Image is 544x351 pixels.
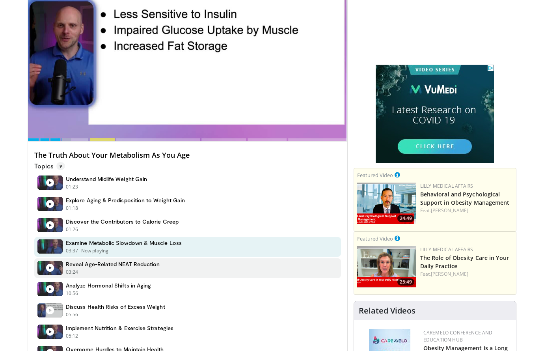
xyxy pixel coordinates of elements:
[420,207,513,214] div: Feat.
[66,311,78,318] p: 05:56
[66,282,151,289] h4: Analyze Hormonal Shifts in Aging
[34,151,341,160] h4: The Truth About Your Metabolism As You Age
[66,197,185,204] h4: Explore Aging & Predisposition to Weight Gain
[357,172,393,179] small: Featured Video
[431,271,468,277] a: [PERSON_NAME]
[66,218,179,225] h4: Discover the Contributors to Calorie Creep
[420,246,473,253] a: Lilly Medical Affairs
[431,207,468,214] a: [PERSON_NAME]
[420,190,510,206] a: Behavioral and Psychological Support in Obesity Management
[357,235,393,242] small: Featured Video
[359,306,415,316] h4: Related Videos
[78,247,109,254] p: - Now playing
[420,183,473,189] a: Lilly Medical Affairs
[66,290,78,297] p: 10:56
[66,226,78,233] p: 01:26
[397,278,414,286] span: 25:49
[66,332,78,340] p: 05:12
[66,303,165,310] h4: Discuss Health Risks of Excess Weight
[66,269,78,276] p: 03:24
[66,183,78,190] p: 01:23
[376,65,494,163] iframe: Advertisement
[66,205,78,212] p: 01:18
[66,261,160,268] h4: Reveal Age-Related NEAT Reduction
[66,175,147,183] h4: Understand Midlife Weight Gain
[66,247,78,254] p: 03:37
[66,239,182,246] h4: Examine Metabolic Slowdown & Muscle Loss
[56,162,65,170] span: 9
[420,271,513,278] div: Feat.
[357,183,416,224] img: ba3304f6-7838-4e41-9c0f-2e31ebde6754.png.150x105_q85_crop-smart_upscale.png
[357,183,416,224] a: 24:49
[397,215,414,222] span: 24:49
[34,162,65,170] p: Topics
[423,329,493,343] a: CaReMeLO Conference and Education Hub
[357,246,416,288] img: e1208b6b-349f-4914-9dd7-f97803bdbf1d.png.150x105_q85_crop-smart_upscale.png
[357,246,416,288] a: 25:49
[420,254,509,270] a: The Role of Obesity Care in Your Daily Practice
[66,325,173,332] h4: Implement Nutrition & Exercise Strategies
